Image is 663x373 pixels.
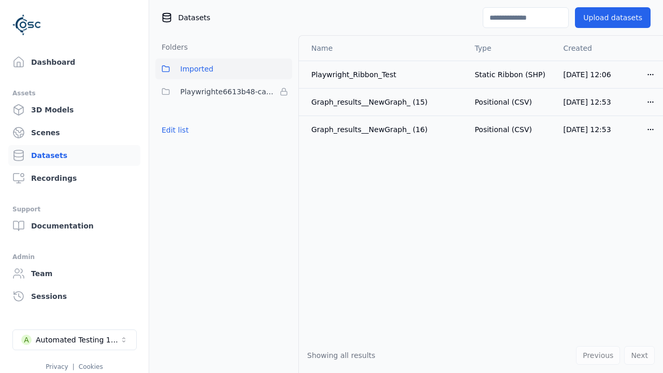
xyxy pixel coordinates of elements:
div: Automated Testing 1 - Playwright [36,335,120,345]
span: Playwrighte6613b48-ca99-48b0-8426-e5f3339f1679 [180,85,276,98]
h3: Folders [155,42,188,52]
div: Graph_results__NewGraph_ (16) [311,124,458,135]
a: Documentation [8,216,140,236]
a: Cookies [79,363,103,370]
button: Imported [155,59,292,79]
img: Logo [12,10,41,39]
td: Static Ribbon (SHP) [466,61,555,88]
button: Playwrighte6613b48-ca99-48b0-8426-e5f3339f1679 [155,81,292,102]
span: [DATE] 12:53 [564,98,611,106]
th: Created [555,36,638,61]
a: Sessions [8,286,140,307]
a: 3D Models [8,99,140,120]
td: Positional (CSV) [466,88,555,116]
a: Scenes [8,122,140,143]
td: Positional (CSV) [466,116,555,143]
span: Showing all results [307,351,376,360]
div: Graph_results__NewGraph_ (15) [311,97,458,107]
div: Playwright_Ribbon_Test [311,69,458,80]
div: Assets [12,87,136,99]
a: Team [8,263,140,284]
a: Datasets [8,145,140,166]
div: Support [12,203,136,216]
span: [DATE] 12:53 [564,125,611,134]
div: A [21,335,32,345]
a: Dashboard [8,52,140,73]
a: Privacy [46,363,68,370]
th: Type [466,36,555,61]
span: [DATE] 12:06 [564,70,611,79]
span: Imported [180,63,213,75]
a: Recordings [8,168,140,189]
th: Name [299,36,466,61]
span: | [73,363,75,370]
button: Edit list [155,121,195,139]
span: Datasets [178,12,210,23]
button: Upload datasets [575,7,651,28]
button: Select a workspace [12,329,137,350]
div: Admin [12,251,136,263]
